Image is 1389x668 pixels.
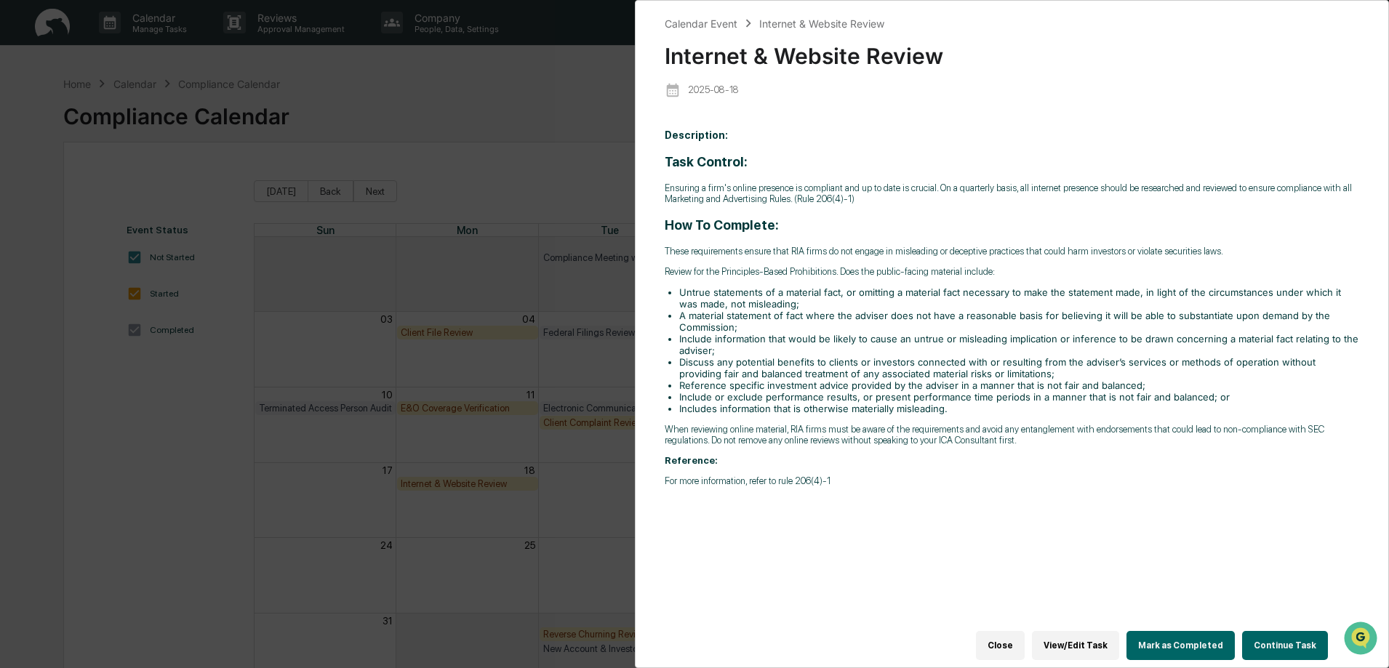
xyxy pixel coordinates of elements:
[665,154,748,169] strong: Task Control:
[665,17,737,30] div: Calendar Event
[679,356,1359,379] li: Discuss any potential benefits to clients or investors connected with or resulting from the advis...
[665,455,718,466] strong: Reference:
[1342,620,1382,659] iframe: Open customer support
[679,310,1359,333] li: A material statement of fact where the adviser does not have a reasonable basis for believing it ...
[15,111,41,137] img: 1746055101610-c473b297-6a78-478c-a979-82029cc54cd1
[688,84,739,95] p: 2025-08-18
[665,246,1359,257] p: These requirements ensure that RIA firms do not engage in misleading or deceptive practices that ...
[1242,631,1328,660] button: Continue Task
[976,631,1025,660] button: Close
[665,31,1359,69] div: Internet & Website Review
[15,212,26,224] div: 🔎
[665,182,1359,204] p: Ensuring a firm's online presence is compliant and up to date is crucial. On a quarterly basis, a...
[679,379,1359,391] li: Reference specific investment advice provided by the adviser in a manner that is not fair and bal...
[29,183,94,198] span: Preclearance
[9,205,97,231] a: 🔎Data Lookup
[665,129,728,141] b: Description:
[665,217,779,233] strong: How To Complete:
[15,185,26,196] div: 🖐️
[103,246,176,257] a: Powered byPylon
[665,475,1359,486] p: For more information, refer to rule 206(4)-1
[665,266,1359,277] p: Review for the Principles-Based Prohibitions. Does the public-facing material include:
[665,424,1359,446] p: When reviewing online material, RIA firms must be aware of the requirements and avoid any entangl...
[29,211,92,225] span: Data Lookup
[9,177,100,204] a: 🖐️Preclearance
[679,286,1359,310] li: Untrue statements of a material fact, or omitting a material fact necessary to make the statement...
[100,177,186,204] a: 🗄️Attestations
[120,183,180,198] span: Attestations
[105,185,117,196] div: 🗄️
[679,391,1359,403] li: Include or exclude performance results, or present performance time periods in a manner that is n...
[49,126,184,137] div: We're available if you need us!
[49,111,239,126] div: Start new chat
[1032,631,1119,660] button: View/Edit Task
[145,246,176,257] span: Pylon
[247,116,265,133] button: Start new chat
[1126,631,1235,660] button: Mark as Completed
[679,333,1359,356] li: Include information that would be likely to cause an untrue or misleading implication or inferenc...
[679,403,1359,414] li: Includes information that is otherwise materially misleading.
[15,31,265,54] p: How can we help?
[759,17,884,30] div: Internet & Website Review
